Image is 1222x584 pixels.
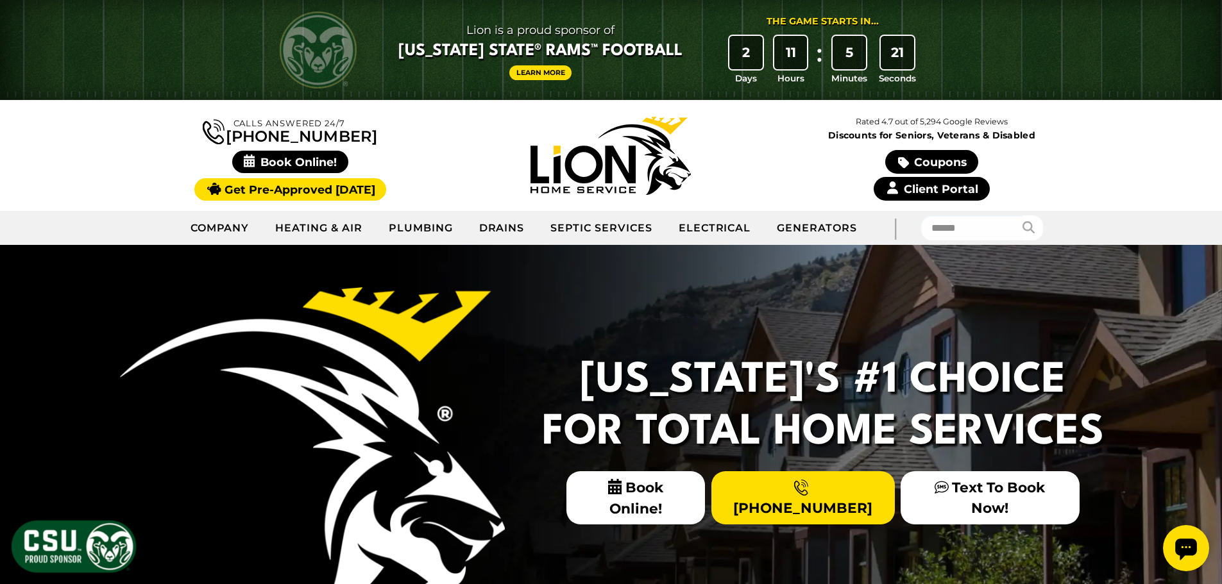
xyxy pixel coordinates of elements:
div: The Game Starts in... [767,15,879,29]
a: [PHONE_NUMBER] [711,471,895,524]
div: 2 [729,36,763,69]
span: Lion is a proud sponsor of [398,20,683,40]
a: Septic Services [538,212,665,244]
a: Learn More [509,65,572,80]
img: Lion Home Service [530,117,691,195]
div: | [870,211,921,245]
span: Hours [777,72,804,85]
span: Book Online! [566,471,706,524]
a: Company [178,212,263,244]
a: Electrical [666,212,765,244]
a: [PHONE_NUMBER] [203,117,377,144]
a: Generators [764,212,870,244]
span: [US_STATE] State® Rams™ Football [398,40,683,62]
span: Days [735,72,757,85]
a: Heating & Air [262,212,375,244]
a: Plumbing [376,212,466,244]
span: Discounts for Seniors, Veterans & Disabled [774,131,1090,140]
span: Seconds [879,72,916,85]
div: 5 [833,36,866,69]
a: Drains [466,212,538,244]
div: 21 [881,36,914,69]
div: 11 [774,36,808,69]
img: CSU Rams logo [280,12,357,88]
div: : [813,36,826,85]
span: Minutes [831,72,867,85]
h2: [US_STATE]'s #1 Choice For Total Home Services [534,355,1112,458]
a: Coupons [885,150,978,174]
a: Text To Book Now! [901,471,1079,524]
p: Rated 4.7 out of 5,294 Google Reviews [771,115,1092,129]
span: Book Online! [232,151,348,173]
a: Client Portal [874,177,989,201]
a: Get Pre-Approved [DATE] [194,178,386,201]
div: Open chat widget [5,5,51,51]
img: CSU Sponsor Badge [10,519,138,574]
